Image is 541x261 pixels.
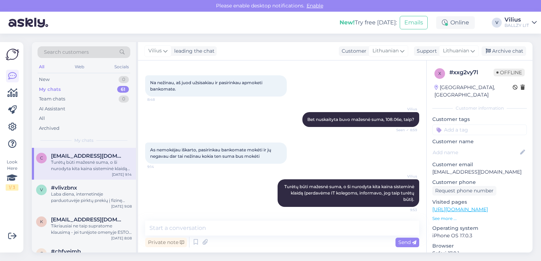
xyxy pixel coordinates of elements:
span: Vilius [391,174,417,179]
span: Send [398,239,416,245]
span: 9:14 [147,164,174,169]
span: Vilius [391,106,417,112]
div: New [39,76,50,83]
div: [DATE] 9:08 [111,204,132,209]
p: [EMAIL_ADDRESS][DOMAIN_NAME] [432,168,527,176]
div: Archive chat [482,46,526,56]
span: Enable [304,2,325,9]
span: v [40,187,43,192]
p: iPhone OS 17.0.3 [432,232,527,239]
div: Online [436,16,475,29]
span: Lithuanian [372,47,399,55]
span: Turėtų būti mažesnė suma, o ši nurodyta kita kaina sisteminė klaidą (perdavėme IT kolegoms, infor... [284,184,415,202]
div: My chats [39,86,61,93]
div: Request phone number [432,186,496,196]
div: Customer [339,47,366,55]
span: #vlivzbnx [51,185,77,191]
div: Private note [145,238,187,247]
div: Socials [113,62,130,71]
span: Seen ✓ 8:59 [391,127,417,133]
span: 9:53 [391,207,417,213]
div: 0 [119,95,129,103]
span: Vilius [148,47,162,55]
input: Add a tag [432,124,527,135]
span: k [40,219,43,224]
input: Add name [433,149,519,156]
div: 61 [117,86,129,93]
div: All [38,62,46,71]
b: New! [340,19,355,26]
div: # xxg2vy7l [449,68,494,77]
p: See more ... [432,215,527,222]
span: My chats [74,137,93,144]
div: [GEOGRAPHIC_DATA], [GEOGRAPHIC_DATA] [434,84,513,99]
a: [URL][DOMAIN_NAME] [432,206,488,213]
span: c [40,251,43,256]
a: ViliusBALLZY LIT [505,17,537,28]
div: Support [414,47,437,55]
div: 0 [119,76,129,83]
span: Na nežinau, aš juod užsisakiau ir pasirinkau apmoketi bankomate. [150,80,263,92]
p: Customer email [432,161,527,168]
div: Web [73,62,86,71]
div: Look Here [6,159,18,191]
span: kristinalap14@gmail.com [51,216,125,223]
div: Try free [DATE]: [340,18,397,27]
span: c [40,155,43,161]
div: leading the chat [171,47,215,55]
span: Lithuanian [443,47,469,55]
img: Askly Logo [6,48,19,61]
span: x [438,71,441,76]
p: Customer tags [432,116,527,123]
div: 1 / 3 [6,184,18,191]
span: Offline [494,69,525,76]
p: Visited pages [432,198,527,206]
p: Customer phone [432,179,527,186]
p: Customer name [432,138,527,145]
div: Team chats [39,95,65,103]
span: #chfveimb [51,248,81,255]
div: Archived [39,125,59,132]
div: Turėtų būti mažesnė suma, o ši nurodyta kita kaina sisteminė klaidą (perdavėme IT kolegoms, infor... [51,159,132,172]
span: As nemokėjau iškarto, pasirinkau bankomate mokėti ir jų negavau dar tai nežinau kokia ten suma bu... [150,147,272,159]
p: Browser [432,242,527,250]
div: AI Assistant [39,105,65,112]
span: chilly.lek@gmail.com [51,153,125,159]
div: [DATE] 8:08 [111,236,132,241]
div: Vilius [505,17,529,23]
div: All [39,115,45,122]
div: [DATE] 9:14 [112,172,132,177]
span: 8:48 [147,97,174,102]
span: Bet nuskaityta buvo mažesnė suma, 108.06e, taip? [307,117,414,122]
div: Tikriausiai ne taip supratome klausimą - jei turėjote omenyje ESTO pirkimą išsimokėtinai - grąžin... [51,223,132,236]
div: BALLZY LIT [505,23,529,28]
button: Emails [400,16,428,29]
p: Operating system [432,225,527,232]
div: Customer information [432,105,527,111]
div: V [492,18,502,28]
span: Search customers [44,48,89,56]
p: Safari 17.0.1 [432,250,527,257]
div: Laba diena, internetinėje parduotuvėje pirktų prekių į fizinę parduotuvę grąžinti deja negalima. ... [51,191,132,204]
